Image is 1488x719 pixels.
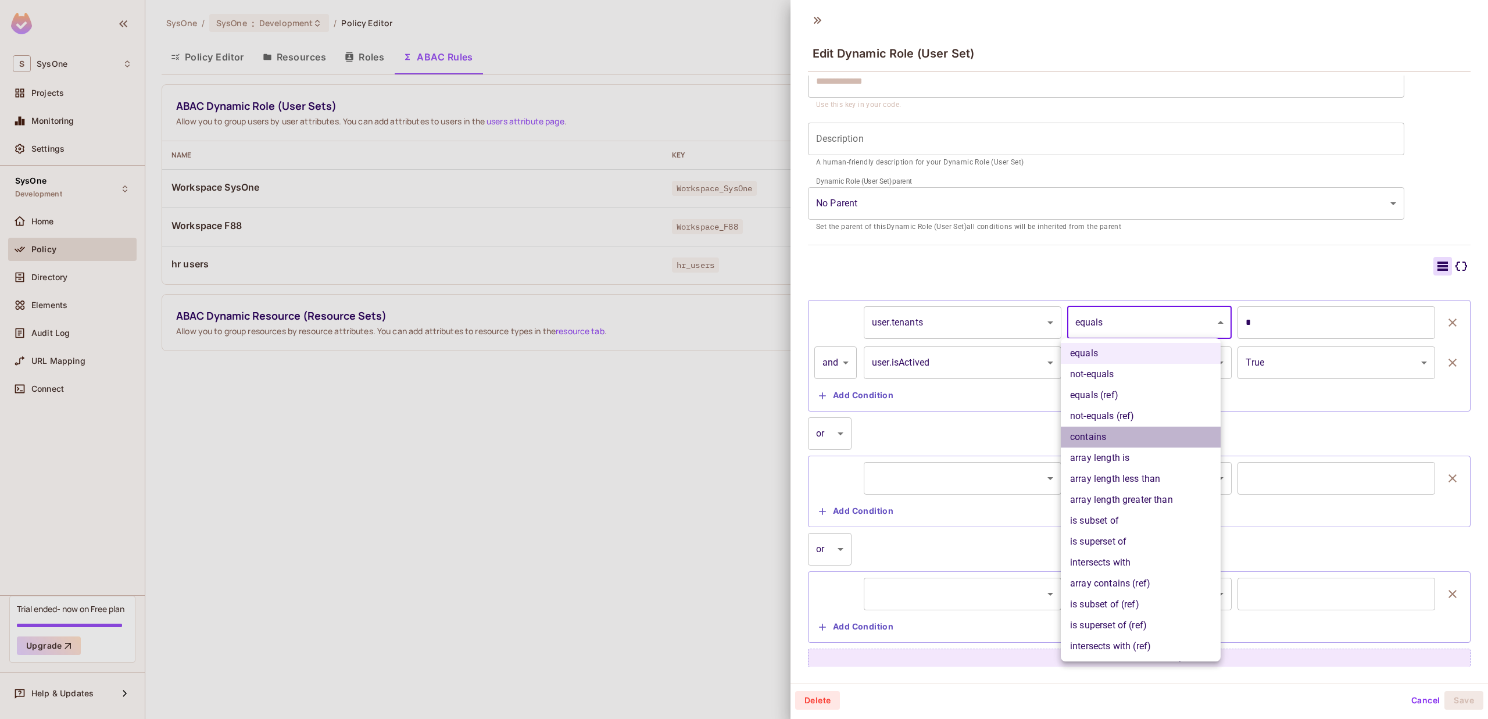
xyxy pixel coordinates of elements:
li: not-equals [1061,364,1221,385]
li: array length less than [1061,468,1221,489]
li: intersects with (ref) [1061,636,1221,657]
li: equals (ref) [1061,385,1221,406]
li: array length greater than [1061,489,1221,510]
li: equals [1061,343,1221,364]
li: not-equals (ref) [1061,406,1221,427]
li: intersects with [1061,552,1221,573]
li: array contains (ref) [1061,573,1221,594]
li: contains [1061,427,1221,448]
li: is superset of [1061,531,1221,552]
li: array length is [1061,448,1221,468]
li: is subset of (ref) [1061,594,1221,615]
li: is subset of [1061,510,1221,531]
li: is superset of (ref) [1061,615,1221,636]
